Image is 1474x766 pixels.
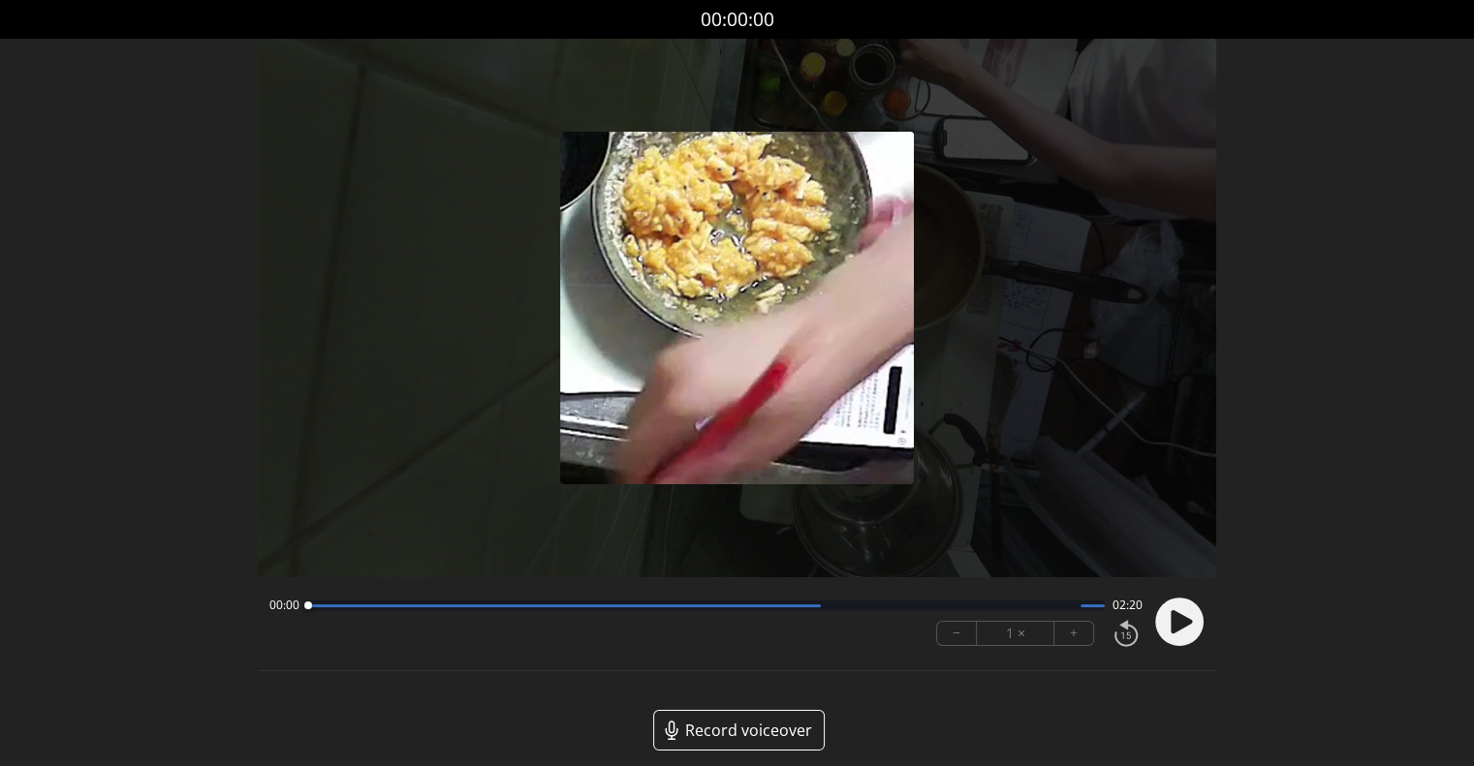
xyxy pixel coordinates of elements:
[701,6,774,34] a: 00:00:00
[1054,622,1093,645] button: +
[653,710,825,751] a: Record voiceover
[269,597,299,613] span: 00:00
[1113,597,1143,613] span: 02:20
[937,622,977,645] button: −
[685,719,812,742] span: Record voiceover
[977,622,1054,645] div: 1 ×
[560,132,913,484] img: Poster Image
